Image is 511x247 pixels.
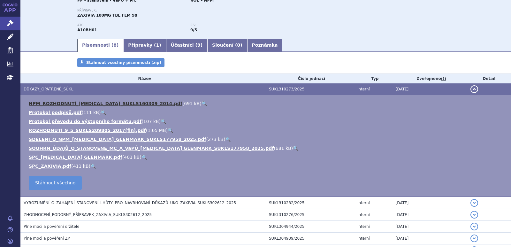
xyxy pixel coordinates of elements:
a: 🔍 [168,128,173,133]
span: 681 kB [276,146,291,151]
td: SUKL310282/2025 [266,197,354,209]
a: 🔍 [141,155,147,160]
a: Sloučení (0) [207,39,247,52]
li: ( ) [29,136,505,143]
span: Interní [357,236,370,241]
a: 🔍 [90,164,96,169]
a: SDĚLENÍ_O_NPM_[MEDICAL_DATA]_GLENMARK_SUKLS177958_2025.pdf [29,137,206,142]
a: Stáhnout všechny písemnosti (zip) [77,58,164,67]
td: [DATE] [393,83,467,95]
li: ( ) [29,163,505,169]
td: SUKL304944/2025 [266,221,354,233]
abbr: (?) [441,77,446,81]
button: detail [470,199,478,207]
a: SPC_ZAXIVIA.pdf [29,164,71,169]
span: 8 [113,42,117,48]
span: 1.65 MB [148,128,166,133]
li: ( ) [29,154,505,160]
td: SUKL304939/2025 [266,233,354,244]
span: 401 kB [124,155,140,160]
th: Číslo jednací [266,74,354,83]
p: Přípravek: [77,9,303,12]
span: 0 [237,42,240,48]
span: 107 kB [143,119,159,124]
a: Písemnosti (8) [77,39,123,52]
td: SUKL310273/2025 [266,83,354,95]
td: [DATE] [393,209,467,221]
a: 🔍 [202,101,207,106]
span: Interní [357,224,370,229]
td: [DATE] [393,221,467,233]
li: ( ) [29,109,505,116]
span: 691 kB [184,101,200,106]
p: RS: [190,23,297,27]
a: Poznámka [247,39,283,52]
li: ( ) [29,100,505,107]
button: detail [470,223,478,230]
span: ZHODNOCENÍ_PODOBNÝ_PŘÍPRAVEK_ZAXIVIA_SUKLS302612_2025 [24,212,152,217]
strong: SITAGLIPTIN [77,28,97,32]
span: Plné moci a pověření držitele [24,224,80,229]
a: SPC_[MEDICAL_DATA] GLENMARK.pdf [29,155,122,160]
th: Typ [354,74,393,83]
span: VYROZUMĚNÍ_O_ZAHÁJENÍ_STANOVENÍ_LHŮTY_PRO_NAVRHOVÁNÍ_DŮKAZŮ_UKO_ZAXIVIA_SUKLS302612_2025 [24,201,236,205]
span: Interní [357,212,370,217]
a: Protokol převodu do výstupního formátu.pdf [29,119,141,124]
a: 🔍 [293,146,298,151]
a: Stáhnout všechno [29,176,82,190]
span: 111 kB [83,110,99,115]
td: [DATE] [393,233,467,244]
span: Stáhnout všechny písemnosti (zip) [86,60,161,65]
li: ( ) [29,118,505,125]
p: ATC: [77,23,184,27]
th: Zveřejněno [393,74,467,83]
button: detail [470,235,478,242]
span: Interní [357,201,370,205]
a: NPM_ROZHODNUTÍ_[MEDICAL_DATA]_SUKLS160309_2014.pdf [29,101,182,106]
span: Plné moci a pověření ZP [24,236,70,241]
a: Účastníci (9) [166,39,207,52]
span: 273 kB [208,137,224,142]
a: ROZHODNUTÍ_9_5_SUKLS209805_2017(fin).pdf [29,128,146,133]
td: SUKL310276/2025 [266,209,354,221]
span: Interní [357,87,370,91]
button: detail [470,85,478,93]
a: 🔍 [101,110,106,115]
span: 9 [197,42,201,48]
th: Detail [467,74,511,83]
a: Přípravky (1) [123,39,166,52]
li: ( ) [29,127,505,134]
th: Název [20,74,266,83]
li: ( ) [29,145,505,151]
a: 🔍 [225,137,231,142]
span: 411 kB [73,164,89,169]
span: ZAXIVIA 100MG TBL FLM 98 [77,13,137,18]
span: DŮKAZY_OPATŘENÉ_SÚKL [24,87,73,91]
span: 1 [156,42,159,48]
button: detail [470,211,478,219]
strong: léčiva k terapii diabetu, léčiva ovlivňující inkretinový systém [190,28,197,32]
td: [DATE] [393,197,467,209]
a: Protokol podpisů.pdf [29,110,82,115]
a: 🔍 [161,119,166,124]
a: SOUHRN_ÚDAJŮ_O_STANOVENÉ_MC_A_VaPÚ_[MEDICAL_DATA] GLENMARK_SUKLS177958_2025.pdf [29,146,274,151]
